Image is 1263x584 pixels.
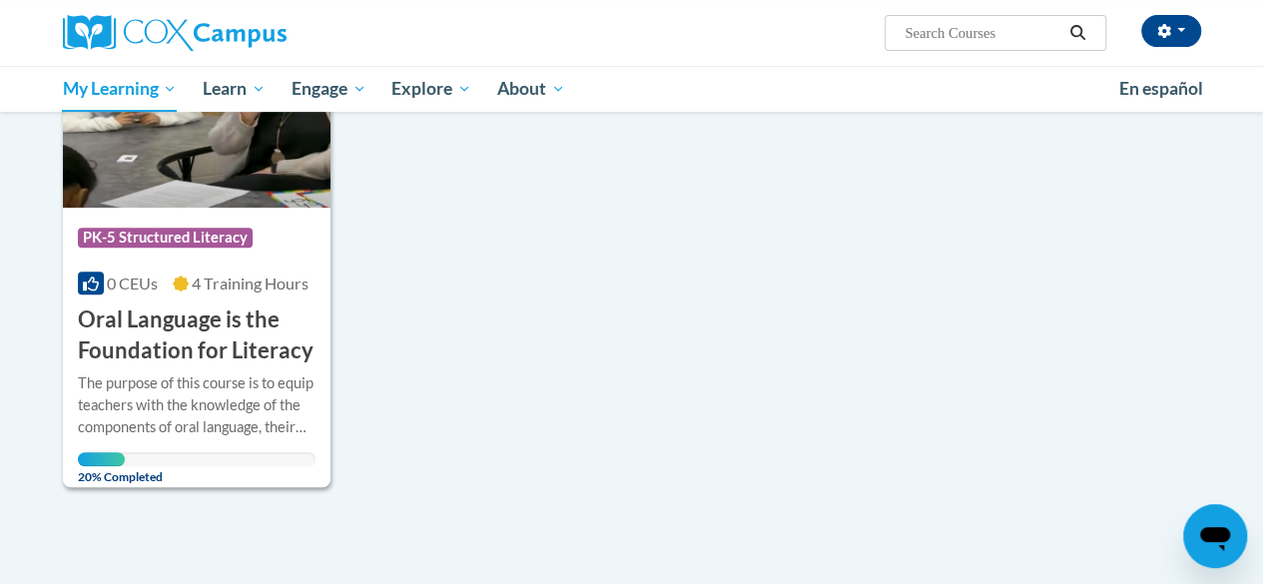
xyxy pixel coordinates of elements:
a: Course LogoPK-5 Structured Literacy0 CEUs4 Training Hours Oral Language is the Foundation for Lit... [63,4,330,487]
span: Learn [203,77,266,101]
span: En español [1119,78,1203,99]
a: Cox Campus [63,15,422,51]
h3: Oral Language is the Foundation for Literacy [78,304,316,366]
a: My Learning [50,66,191,112]
div: The purpose of this course is to equip teachers with the knowledge of the components of oral lang... [78,372,316,438]
img: Cox Campus [63,15,287,51]
a: Explore [378,66,484,112]
span: 0 CEUs [107,274,158,292]
a: Engage [279,66,379,112]
span: About [497,77,565,101]
input: Search Courses [903,21,1062,45]
span: My Learning [62,77,177,101]
span: Explore [391,77,471,101]
button: Search [1062,21,1092,45]
span: Engage [292,77,366,101]
span: 4 Training Hours [192,274,309,292]
a: Learn [190,66,279,112]
span: PK-5 Structured Literacy [78,228,253,248]
div: Main menu [48,66,1216,112]
button: Account Settings [1141,15,1201,47]
a: About [484,66,578,112]
div: Your progress [78,452,126,466]
a: En español [1106,68,1216,110]
span: 20% Completed [78,452,126,484]
iframe: Button to launch messaging window [1183,504,1247,568]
